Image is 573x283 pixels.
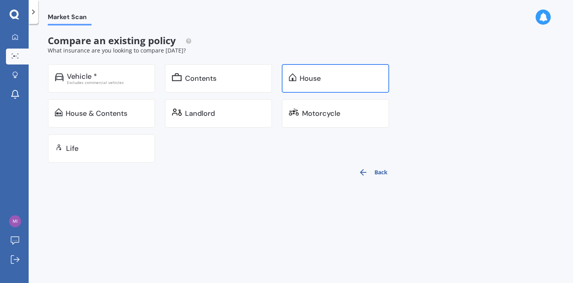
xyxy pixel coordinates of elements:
img: content.01f40a52572271636b6f.svg [172,73,182,81]
div: Vehicle * [67,72,97,80]
button: Back [354,163,392,182]
span: What insurance are you looking to compare [DATE]? [48,47,186,54]
img: motorbike.c49f395e5a6966510904.svg [289,108,299,116]
span: Compare an existing policy [48,34,192,47]
img: 9d8e195a6f94093ef8c14c8fd2927dd2 [9,215,21,227]
img: life.f720d6a2d7cdcd3ad642.svg [55,143,63,151]
div: Contents [185,74,216,82]
span: Market Scan [48,13,92,24]
div: Excludes commercial vehicles [67,80,148,84]
img: car.f15378c7a67c060ca3f3.svg [55,73,64,81]
div: House [300,74,321,82]
div: Life [66,144,78,152]
img: home.91c183c226a05b4dc763.svg [289,73,296,81]
img: home-and-contents.b802091223b8502ef2dd.svg [55,108,62,116]
div: House & Contents [66,109,127,117]
div: Landlord [185,109,215,117]
img: landlord.470ea2398dcb263567d0.svg [172,108,182,116]
div: Motorcycle [302,109,340,117]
